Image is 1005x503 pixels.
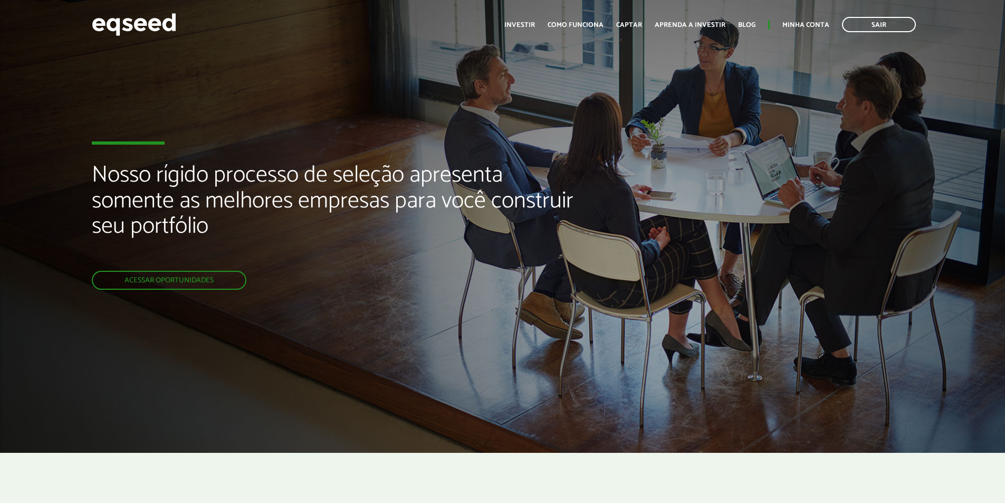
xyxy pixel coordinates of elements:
h2: Nosso rígido processo de seleção apresenta somente as melhores empresas para você construir seu p... [92,163,579,271]
a: Sair [842,17,916,32]
a: Acessar oportunidades [92,271,246,290]
a: Captar [616,22,642,29]
a: Investir [504,22,535,29]
img: EqSeed [92,11,176,39]
a: Como funciona [548,22,604,29]
a: Minha conta [782,22,829,29]
a: Blog [738,22,755,29]
a: Aprenda a investir [655,22,725,29]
